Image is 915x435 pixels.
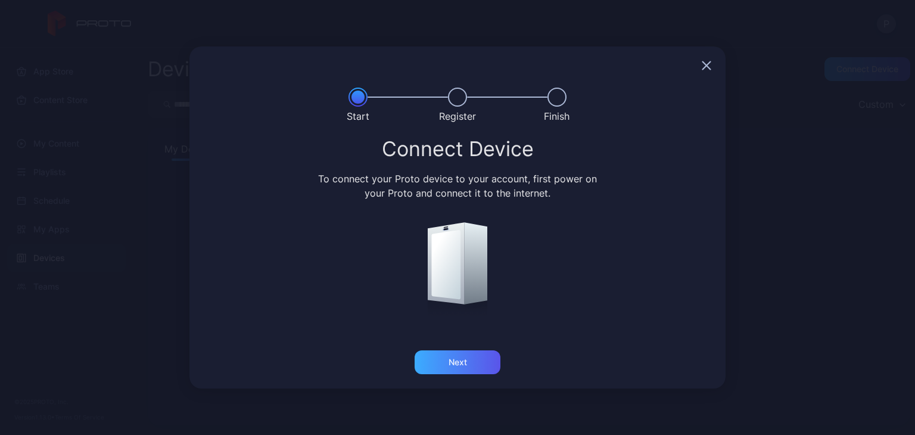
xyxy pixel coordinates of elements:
div: Register [439,109,476,123]
div: Connect Device [204,138,711,160]
div: Next [449,358,467,367]
div: Finish [544,109,569,123]
div: To connect your Proto device to your account, first power on your Proto and connect it to the int... [316,172,599,200]
button: Next [415,350,500,374]
div: Start [347,109,369,123]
